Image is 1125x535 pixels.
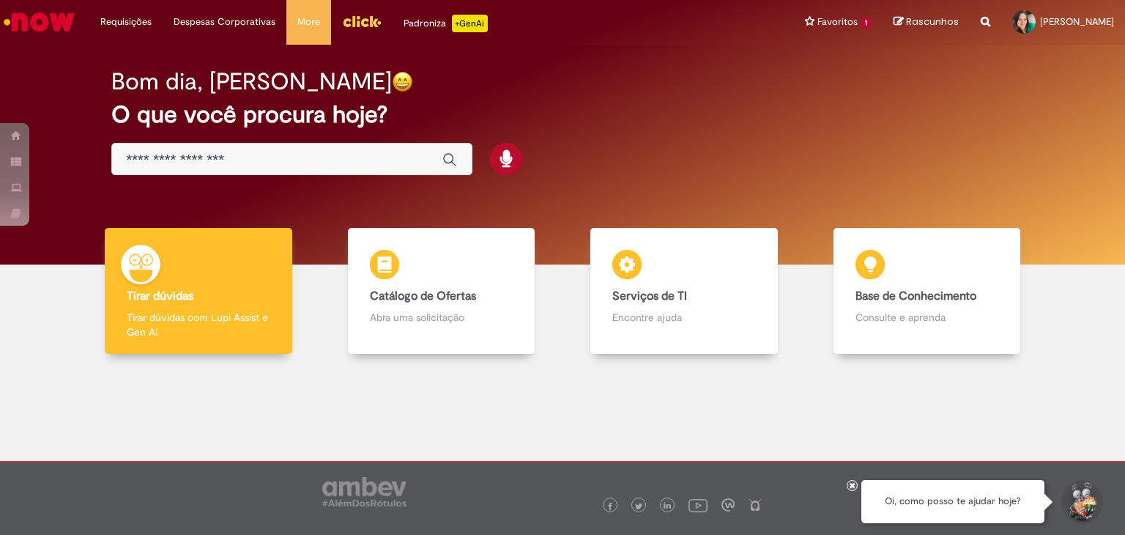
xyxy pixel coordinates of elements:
a: Base de Conhecimento Consulte e aprenda [806,228,1049,355]
span: More [297,15,320,29]
img: happy-face.png [392,71,413,92]
span: Rascunhos [906,15,959,29]
h2: Bom dia, [PERSON_NAME] [111,69,392,95]
p: Abra uma solicitação [370,310,513,325]
a: Catálogo de Ofertas Abra uma solicitação [320,228,563,355]
p: +GenAi [452,15,488,32]
img: logo_footer_linkedin.png [664,502,671,511]
p: Encontre ajuda [612,310,756,325]
b: Base de Conhecimento [855,289,976,303]
img: click_logo_yellow_360x200.png [342,10,382,32]
a: Tirar dúvidas Tirar dúvidas com Lupi Assist e Gen Ai [77,228,320,355]
img: logo_footer_twitter.png [635,503,642,510]
span: Requisições [100,15,152,29]
div: Oi, como posso te ajudar hoje? [861,480,1044,523]
img: logo_footer_facebook.png [606,503,614,510]
a: Serviços de TI Encontre ajuda [562,228,806,355]
h2: O que você procura hoje? [111,102,1014,128]
img: logo_footer_youtube.png [688,495,708,514]
b: Tirar dúvidas [127,289,193,303]
img: ServiceNow [1,7,77,37]
p: Tirar dúvidas com Lupi Assist e Gen Ai [127,310,270,339]
div: Padroniza [404,15,488,32]
span: 1 [861,17,872,29]
button: Iniciar Conversa de Suporte [1059,480,1103,524]
span: [PERSON_NAME] [1040,15,1114,28]
img: logo_footer_workplace.png [721,498,735,512]
span: Despesas Corporativas [174,15,275,29]
img: logo_footer_naosei.png [749,498,762,512]
b: Serviços de TI [612,289,687,303]
img: logo_footer_ambev_rotulo_gray.png [322,477,406,506]
span: Favoritos [817,15,858,29]
a: Rascunhos [894,15,959,29]
p: Consulte e aprenda [855,310,999,325]
b: Catálogo de Ofertas [370,289,476,303]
